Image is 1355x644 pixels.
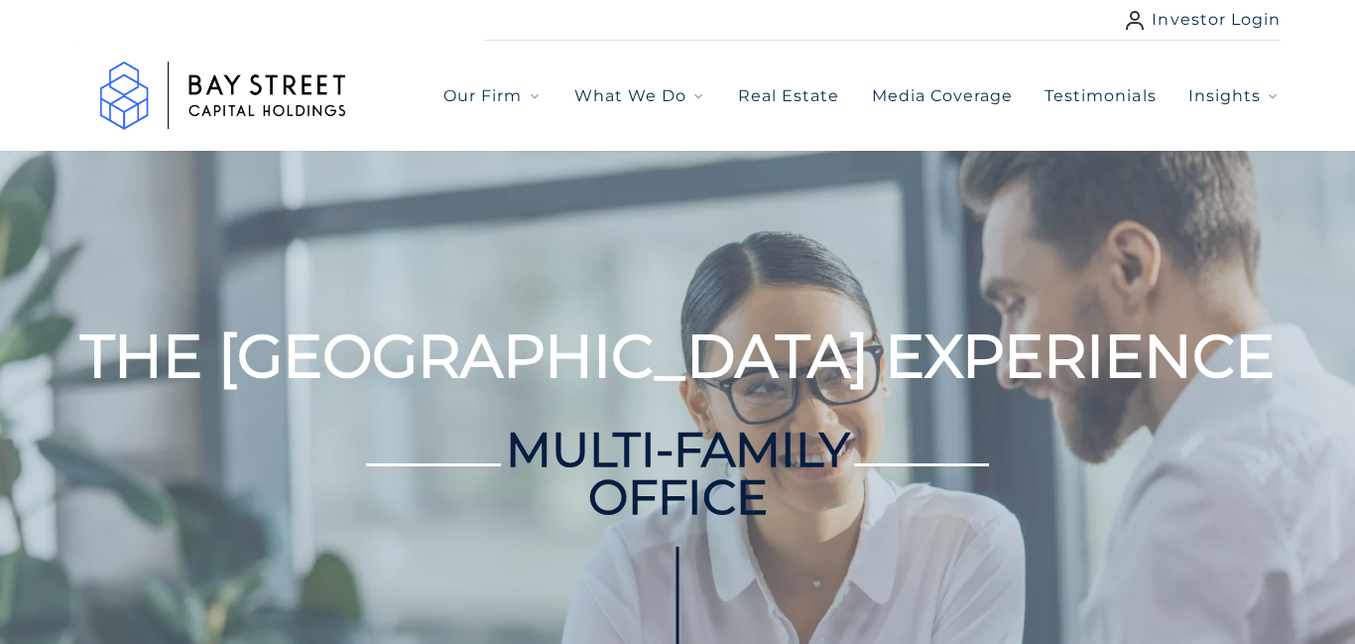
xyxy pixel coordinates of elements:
h1: THE [GEOGRAPHIC_DATA] EXPERIENCE [80,287,1275,386]
span: What We Do [574,84,686,108]
span: Insights [1188,84,1261,108]
a: Real Estate [738,84,839,108]
a: Media Coverage [872,84,1014,108]
button: What We Do [574,84,706,108]
h2: MULTI-FAMILY OFFICE [455,426,900,529]
a: Go to home page [74,41,372,151]
button: Our Firm [443,84,542,108]
img: user icon [1126,11,1144,30]
span: Our Firm [443,84,522,108]
button: Insights [1188,84,1281,108]
a: Testimonials [1045,84,1156,108]
a: Investor Login [1126,8,1281,32]
img: Logo [74,41,372,151]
